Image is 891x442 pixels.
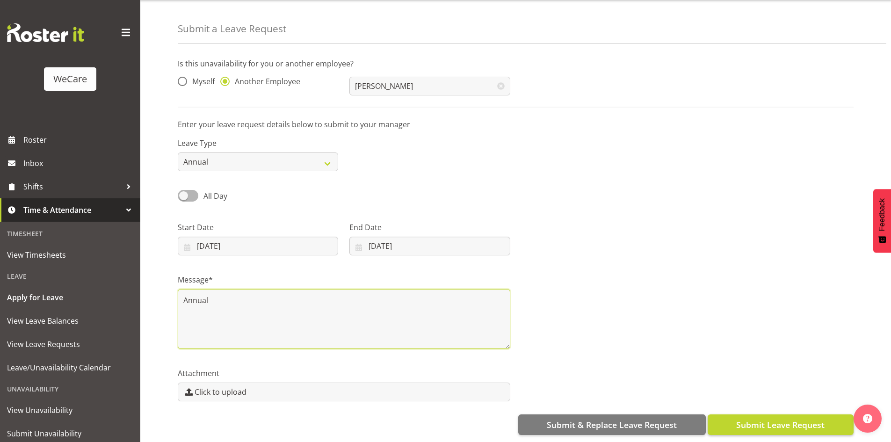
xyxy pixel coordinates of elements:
[178,237,338,255] input: Click to select...
[178,222,338,233] label: Start Date
[7,248,133,262] span: View Timesheets
[2,286,138,309] a: Apply for Leave
[2,399,138,422] a: View Unavailability
[2,224,138,243] div: Timesheet
[23,203,122,217] span: Time & Attendance
[178,368,510,379] label: Attachment
[178,274,510,285] label: Message*
[178,138,338,149] label: Leave Type
[23,156,136,170] span: Inbox
[2,356,138,379] a: Leave/Unavailability Calendar
[2,267,138,286] div: Leave
[7,337,133,351] span: View Leave Requests
[23,133,136,147] span: Roster
[230,77,300,86] span: Another Employee
[349,222,510,233] label: End Date
[178,58,854,69] p: Is this unavailability for you or another employee?
[7,314,133,328] span: View Leave Balances
[195,386,246,398] span: Click to upload
[708,414,854,435] button: Submit Leave Request
[187,77,215,86] span: Myself
[349,77,510,95] input: Select Employee
[349,237,510,255] input: Click to select...
[736,419,825,431] span: Submit Leave Request
[878,198,886,231] span: Feedback
[178,23,286,34] h4: Submit a Leave Request
[873,189,891,253] button: Feedback - Show survey
[2,309,138,333] a: View Leave Balances
[2,333,138,356] a: View Leave Requests
[53,72,87,86] div: WeCare
[178,119,854,130] p: Enter your leave request details below to submit to your manager
[7,23,84,42] img: Rosterit website logo
[7,403,133,417] span: View Unavailability
[23,180,122,194] span: Shifts
[2,243,138,267] a: View Timesheets
[547,419,677,431] span: Submit & Replace Leave Request
[203,191,227,201] span: All Day
[518,414,706,435] button: Submit & Replace Leave Request
[2,379,138,399] div: Unavailability
[7,361,133,375] span: Leave/Unavailability Calendar
[7,290,133,304] span: Apply for Leave
[863,414,872,423] img: help-xxl-2.png
[7,427,133,441] span: Submit Unavailability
